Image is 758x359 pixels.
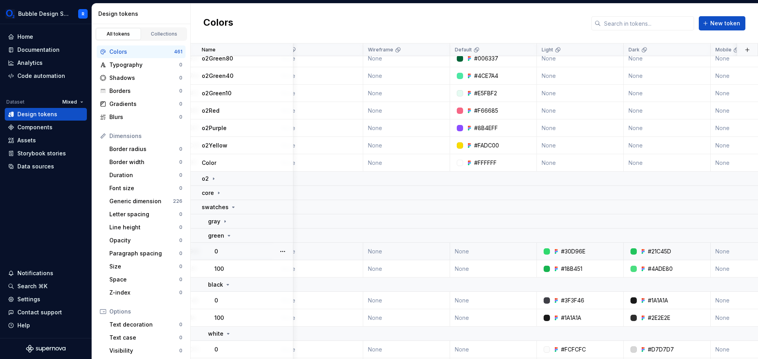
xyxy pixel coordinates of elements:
td: None [276,243,363,260]
div: Typography [109,61,179,69]
div: 0 [179,276,182,283]
td: None [450,309,537,327]
td: None [276,292,363,309]
div: Letter spacing [109,210,179,218]
button: Notifications [5,267,87,280]
div: Text decoration [109,321,179,329]
a: Border width0 [106,156,186,168]
div: 0 [179,114,182,120]
p: o2Green40 [202,72,233,80]
div: #2E2E2E [648,314,670,322]
td: None [276,102,363,119]
td: None [537,137,624,154]
div: 0 [179,146,182,152]
div: #1A1A1A [561,314,581,322]
div: 0 [179,348,182,354]
div: Border radius [109,145,179,153]
td: None [276,260,363,278]
a: Components [5,121,87,134]
input: Search in tokens... [601,16,694,30]
a: Analytics [5,57,87,69]
a: Shadows0 [97,72,186,84]
div: 0 [179,75,182,81]
div: Text case [109,334,179,342]
div: 0 [179,211,182,217]
td: None [624,67,711,85]
div: Documentation [17,46,60,54]
div: Components [17,123,53,131]
span: New token [710,19,740,27]
td: None [537,67,624,85]
div: #D7D7D7 [648,346,674,353]
p: o2 [202,175,209,183]
a: Documentation [5,43,87,56]
div: Data sources [17,162,54,170]
p: 0 [214,297,218,304]
div: Help [17,321,30,329]
div: Notifications [17,269,53,277]
a: Text case0 [106,331,186,344]
div: Blurs [109,113,179,121]
td: None [363,119,450,137]
div: #4ADE80 [648,265,673,273]
svg: Supernova Logo [26,345,66,353]
div: Settings [17,295,40,303]
td: None [537,119,624,137]
a: Size0 [106,260,186,273]
span: Mixed [62,99,77,105]
p: Light [542,47,553,53]
div: Dimensions [109,132,182,140]
a: Design tokens [5,108,87,121]
div: #F66685 [474,107,498,115]
div: 0 [179,224,182,231]
h2: Colors [203,16,233,30]
p: Dark [629,47,640,53]
div: Dataset [6,99,24,105]
div: 0 [179,101,182,107]
a: Storybook stories [5,147,87,160]
p: black [208,281,223,289]
button: Mixed [59,96,87,108]
p: o2Purple [202,124,227,132]
p: 0 [214,248,218,255]
a: Gradients0 [97,98,186,110]
div: #FCFCFC [561,346,586,353]
td: None [624,154,711,172]
td: None [276,67,363,85]
div: Borders [109,87,179,95]
td: None [624,119,711,137]
div: Design tokens [98,10,187,18]
p: o2Yellow [202,142,227,149]
td: None [363,137,450,154]
a: Assets [5,134,87,147]
div: Search ⌘K [17,282,47,290]
a: Line height0 [106,221,186,234]
td: None [363,292,450,309]
div: #E5FBF2 [474,89,497,97]
a: Typography0 [97,59,186,71]
a: Duration0 [106,169,186,181]
p: o2Green80 [202,55,233,62]
div: Opacity [109,236,179,244]
a: Font size0 [106,182,186,195]
div: Contact support [17,308,62,316]
div: 0 [179,172,182,178]
a: Blurs0 [97,111,186,123]
a: Letter spacing0 [106,208,186,221]
div: 0 [179,250,182,257]
td: None [363,154,450,172]
td: None [624,137,711,154]
div: #21C45D [648,248,671,255]
div: 0 [179,159,182,165]
td: None [624,50,711,67]
a: Borders0 [97,85,186,97]
div: 0 [179,237,182,244]
div: Paragraph spacing [109,249,179,257]
button: Bubble Design SystemR [2,5,90,22]
p: swatches [202,203,229,211]
td: None [276,137,363,154]
td: None [276,50,363,67]
div: Colors [109,48,174,56]
p: gray [208,217,220,225]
